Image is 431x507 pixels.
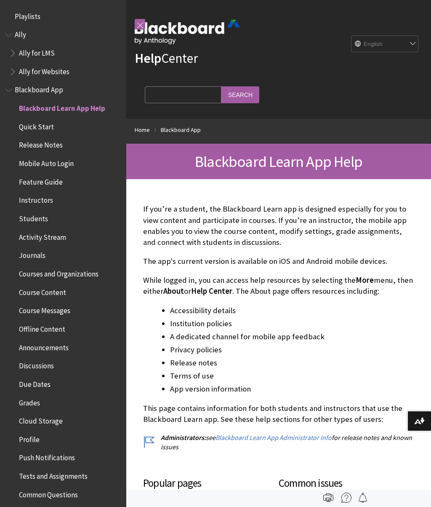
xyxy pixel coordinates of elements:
[19,64,69,76] span: Ally for Websites
[15,9,40,21] span: Playlists
[19,322,65,333] span: Offline Content
[143,403,414,425] p: This page contains information for both students and instructors that use the Blackboard Learn ap...
[341,493,351,503] img: More help
[19,267,98,278] span: Courses and Organizations
[19,488,78,499] span: Common Questions
[19,175,63,186] span: Feature Guide
[351,36,419,53] select: Site Language Selector
[221,86,259,103] input: Search
[19,304,70,315] span: Course Messages
[19,101,105,113] span: Blackboard Learn App Help
[143,204,414,248] p: If you’re a student, the Blackboard Learn app is designed especially for you to view content and ...
[19,285,66,297] span: Course Content
[135,125,150,135] a: Home
[161,125,201,135] a: Blackboard App
[19,193,53,205] span: Instructors
[170,318,414,330] li: Institution policies
[170,383,414,395] li: App version information
[323,493,333,503] img: Print
[163,286,184,296] span: About
[143,475,279,500] h3: Popular pages
[195,152,362,171] span: Blackboard Learn App Help
[19,138,63,150] span: Release Notes
[358,493,368,503] img: Follow this page
[15,83,63,94] span: Blackboard App
[19,120,54,131] span: Quick Start
[170,344,414,356] li: Privacy policies
[19,377,51,389] span: Due Dates
[5,28,121,79] nav: Book outline for Anthology Ally Help
[19,469,88,480] span: Tests and Assignments
[19,451,75,462] span: Push Notifications
[19,156,74,168] span: Mobile Auto Login
[356,275,374,285] span: More
[135,20,240,44] img: Blackboard by Anthology
[135,50,198,67] a: HelpCenter
[143,433,414,452] p: see for release notes and known issues
[170,370,414,382] li: Terms of use
[161,433,206,442] span: Administrators:
[279,475,406,500] h3: Common issues
[143,275,414,297] p: While logged in, you can access help resources by selecting the menu, then either or . The About ...
[170,357,414,369] li: Release notes
[19,46,55,57] span: Ally for LMS
[19,414,63,425] span: Cloud Storage
[19,341,69,352] span: Announcements
[19,230,66,241] span: Activity Stream
[143,256,414,267] p: The app's current version is available on iOS and Android mobile devices.
[170,331,414,343] li: A dedicated channel for mobile app feedback
[19,396,40,407] span: Grades
[191,286,232,296] span: Help Center
[135,50,161,67] strong: Help
[215,433,332,442] a: Blackboard Learn App Administrator Info
[19,212,48,223] span: Students
[5,9,121,24] nav: Book outline for Playlists
[19,359,54,370] span: Discussions
[19,249,45,260] span: Journals
[15,28,26,39] span: Ally
[170,305,414,317] li: Accessibility details
[19,432,40,444] span: Profile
